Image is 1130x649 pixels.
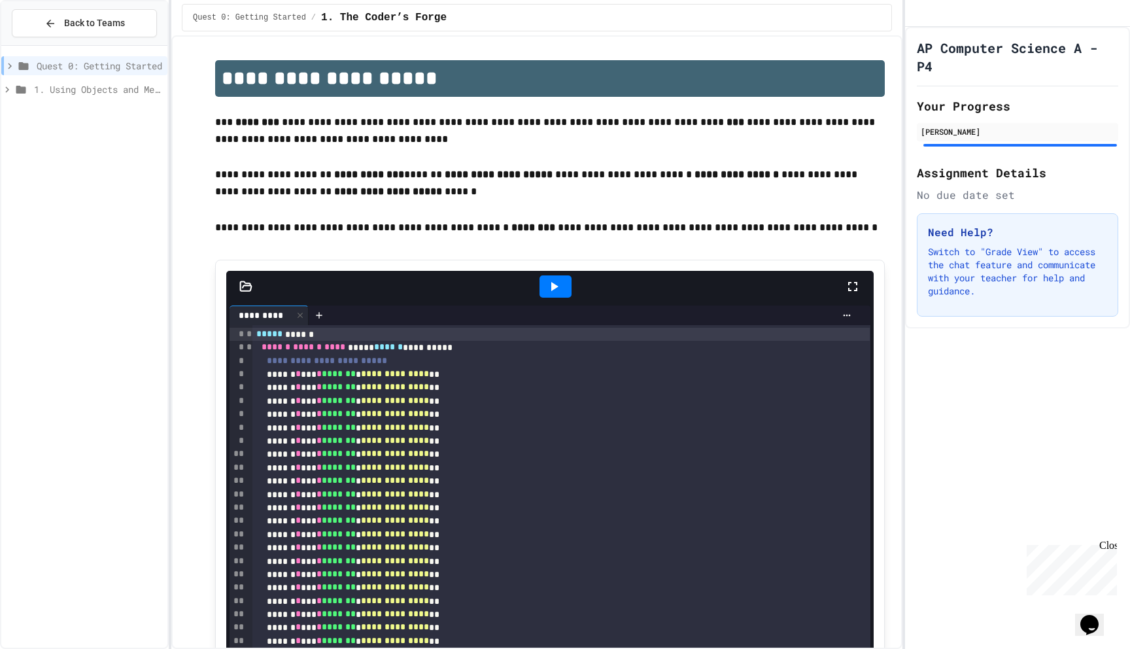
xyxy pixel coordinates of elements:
[321,10,447,26] span: 1. The Coder’s Forge
[928,245,1107,298] p: Switch to "Grade View" to access the chat feature and communicate with your teacher for help and ...
[917,187,1118,203] div: No due date set
[917,97,1118,115] h2: Your Progress
[34,82,162,96] span: 1. Using Objects and Methods
[917,39,1118,75] h1: AP Computer Science A - P4
[193,12,306,23] span: Quest 0: Getting Started
[1021,540,1117,595] iframe: chat widget
[5,5,90,83] div: Chat with us now!Close
[311,12,316,23] span: /
[928,224,1107,240] h3: Need Help?
[12,9,157,37] button: Back to Teams
[64,16,125,30] span: Back to Teams
[1075,597,1117,636] iframe: chat widget
[37,59,162,73] span: Quest 0: Getting Started
[921,126,1114,137] div: [PERSON_NAME]
[917,164,1118,182] h2: Assignment Details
